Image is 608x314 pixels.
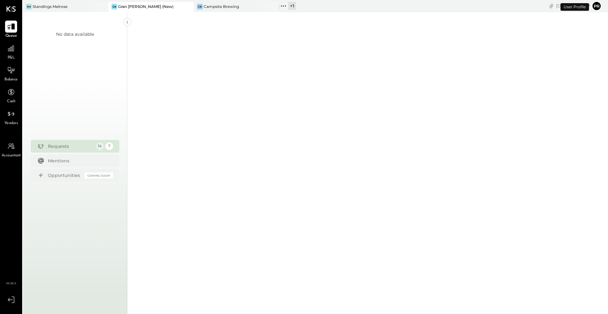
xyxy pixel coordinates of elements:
[4,121,18,126] span: Vendors
[5,33,17,39] span: Queue
[111,4,117,9] div: GB
[7,99,15,104] span: Cash
[96,142,104,150] div: 14
[197,4,203,9] div: CB
[48,172,81,179] div: Opportunities
[204,4,239,9] div: Campsite Brewing
[0,21,22,39] a: Queue
[85,173,113,179] div: Coming Soon
[0,64,22,83] a: Balance
[8,55,15,61] span: P&L
[288,2,296,10] div: + 1
[0,86,22,104] a: Cash
[0,108,22,126] a: Vendors
[556,3,590,9] div: [DATE]
[548,3,554,9] div: copy link
[48,158,110,164] div: Mentions
[48,143,93,149] div: Requests
[560,3,589,11] div: User Profile
[4,77,18,83] span: Balance
[0,140,22,159] a: Accountant
[118,4,174,9] div: Gran [PERSON_NAME] (New)
[26,4,32,9] div: SM
[33,4,67,9] div: Standings Melrose
[0,42,22,61] a: P&L
[105,142,113,150] div: 7
[2,153,21,159] span: Accountant
[592,1,602,11] button: Pr
[56,31,94,37] div: No data available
